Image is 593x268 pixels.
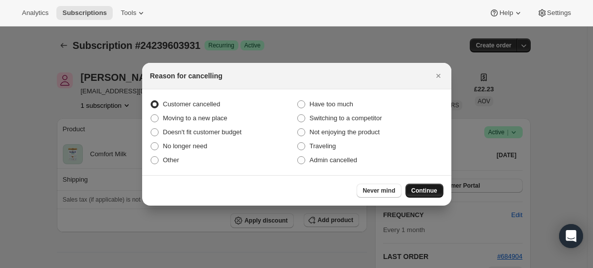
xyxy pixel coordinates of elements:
div: Open Intercom Messenger [559,224,583,248]
span: Continue [411,187,437,195]
span: Analytics [22,9,48,17]
span: Customer cancelled [163,100,220,108]
button: Help [483,6,529,20]
span: Subscriptions [62,9,107,17]
button: Never mind [357,184,401,198]
span: Other [163,156,180,164]
span: Have too much [310,100,353,108]
span: Settings [547,9,571,17]
span: Doesn't fit customer budget [163,128,242,136]
span: Not enjoying the product [310,128,380,136]
button: Subscriptions [56,6,113,20]
span: Switching to a competitor [310,114,382,122]
span: Traveling [310,142,336,150]
span: Help [499,9,513,17]
button: Settings [531,6,577,20]
span: Tools [121,9,136,17]
button: Close [431,69,445,83]
button: Analytics [16,6,54,20]
button: Continue [405,184,443,198]
span: Moving to a new place [163,114,227,122]
span: Never mind [363,187,395,195]
button: Tools [115,6,152,20]
span: No longer need [163,142,207,150]
h2: Reason for cancelling [150,71,222,81]
span: Admin cancelled [310,156,357,164]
